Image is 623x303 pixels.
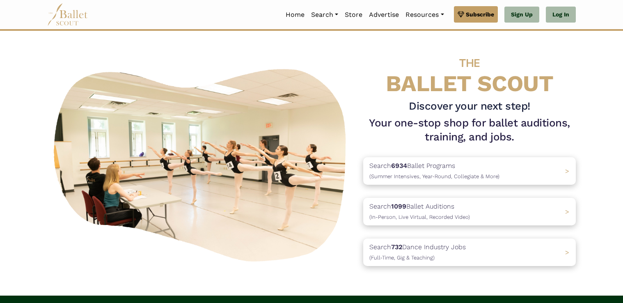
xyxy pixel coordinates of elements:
[565,208,569,216] span: >
[363,239,576,266] a: Search732Dance Industry Jobs(Full-Time, Gig & Teaching) >
[363,99,576,113] h3: Discover your next step!
[504,7,539,23] a: Sign Up
[369,201,470,222] p: Search Ballet Auditions
[369,161,499,181] p: Search Ballet Programs
[565,167,569,175] span: >
[459,56,480,70] span: THE
[308,6,341,23] a: Search
[369,214,470,220] span: (In-Person, Live Virtual, Recorded Video)
[391,162,407,170] b: 6934
[369,242,466,263] p: Search Dance Industry Jobs
[454,6,498,23] a: Subscribe
[391,202,406,210] b: 1099
[458,10,464,19] img: gem.svg
[369,255,435,261] span: (Full-Time, Gig & Teaching)
[402,6,447,23] a: Resources
[565,248,569,256] span: >
[363,116,576,144] h1: Your one-stop shop for ballet auditions, training, and jobs.
[341,6,366,23] a: Store
[47,60,357,266] img: A group of ballerinas talking to each other in a ballet studio
[363,47,576,96] h4: BALLET SCOUT
[363,198,576,225] a: Search1099Ballet Auditions(In-Person, Live Virtual, Recorded Video) >
[391,243,402,251] b: 732
[369,173,499,179] span: (Summer Intensives, Year-Round, Collegiate & More)
[466,10,494,19] span: Subscribe
[282,6,308,23] a: Home
[546,7,576,23] a: Log In
[366,6,402,23] a: Advertise
[363,157,576,185] a: Search6934Ballet Programs(Summer Intensives, Year-Round, Collegiate & More)>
